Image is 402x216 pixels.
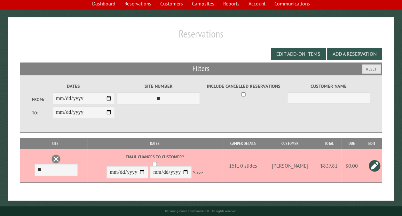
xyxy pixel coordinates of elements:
th: Camper Details [223,138,264,149]
label: To: [32,110,53,116]
label: Site Number [117,83,200,90]
td: [PERSON_NAME] [264,149,316,183]
td: 15ft, 0 slides [223,149,264,183]
label: Customer Name [287,83,370,90]
td: $837.81 [316,149,342,183]
th: Site [23,138,87,149]
h1: Reservations [20,28,382,45]
small: © Campground Commander LLC. All rights reserved. [165,209,237,213]
th: Total [316,138,342,149]
a: Delete this reservation [51,154,61,164]
h2: Filters [20,62,382,75]
button: Add a Reservation [327,48,382,60]
th: Customer [264,138,316,149]
button: Edit Add-on Items [271,48,326,60]
label: Email changes to customer? [88,154,221,160]
label: Dates [32,83,115,90]
button: Reset [362,64,381,74]
th: Dates [87,138,223,149]
label: Include Cancelled Reservations [202,83,285,90]
a: Save [193,169,203,176]
th: Edit [362,138,382,149]
td: $0.00 [342,149,361,183]
label: From: [32,96,53,103]
th: Due [342,138,361,149]
div: - [88,154,221,180]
